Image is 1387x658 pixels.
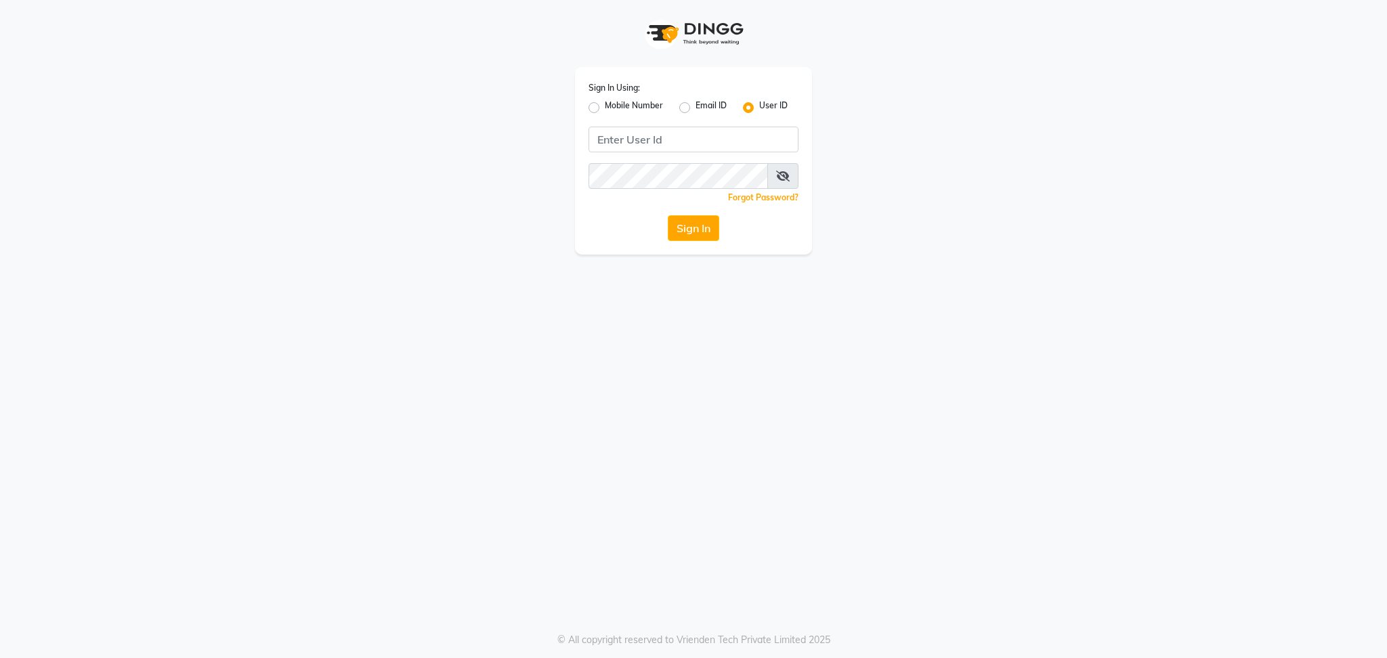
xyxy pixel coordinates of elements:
[589,82,640,94] label: Sign In Using:
[696,100,727,116] label: Email ID
[759,100,788,116] label: User ID
[589,127,798,152] input: Username
[589,163,768,189] input: Username
[605,100,663,116] label: Mobile Number
[668,215,719,241] button: Sign In
[639,14,748,53] img: logo1.svg
[728,192,798,202] a: Forgot Password?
